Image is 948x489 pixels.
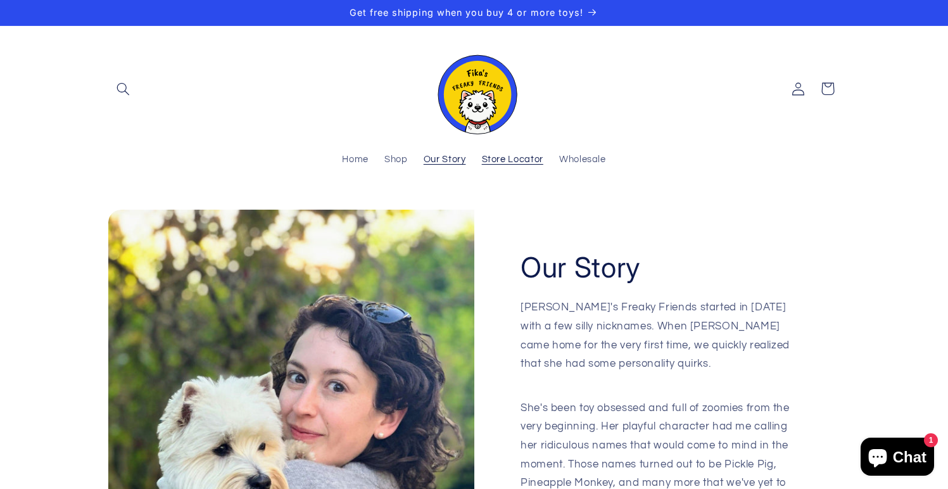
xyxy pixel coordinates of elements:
a: Shop [376,146,415,174]
span: Store Locator [482,154,543,166]
summary: Search [108,74,137,103]
span: Our Story [424,154,466,166]
img: Fika's Freaky Friends [430,44,519,134]
span: Home [342,154,369,166]
a: Our Story [415,146,474,174]
h2: Our Story [521,250,641,286]
a: Store Locator [474,146,551,174]
a: Wholesale [551,146,614,174]
span: Shop [384,154,408,166]
inbox-online-store-chat: Shopify online store chat [857,438,938,479]
span: Wholesale [559,154,606,166]
a: Fika's Freaky Friends [425,39,524,139]
span: Get free shipping when you buy 4 or more toys! [350,7,583,18]
a: Home [334,146,377,174]
p: [PERSON_NAME]'s Freaky Friends started in [DATE] with a few silly nicknames. When [PERSON_NAME] c... [521,298,793,392]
